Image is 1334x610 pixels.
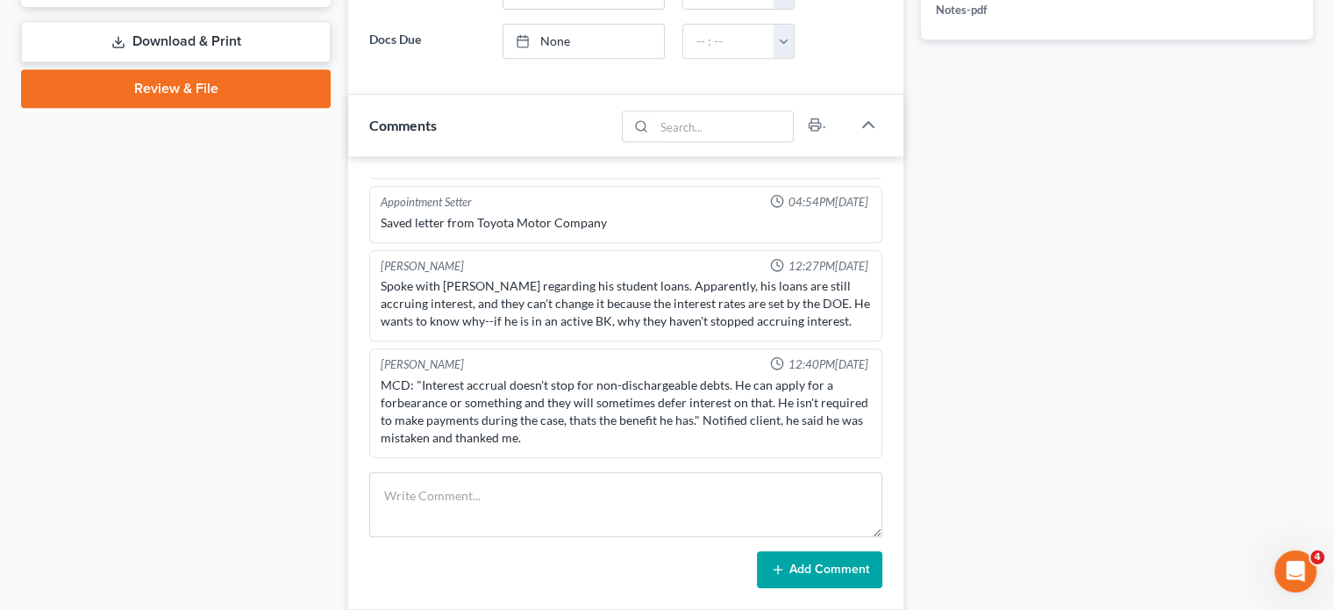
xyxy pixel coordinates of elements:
[381,277,871,330] div: Spoke with [PERSON_NAME] regarding his student loans. Apparently, his loans are still accruing in...
[788,194,867,211] span: 04:54PM[DATE]
[757,551,882,588] button: Add Comment
[381,258,464,275] div: [PERSON_NAME]
[503,25,665,58] a: None
[654,111,794,141] input: Search...
[369,117,437,133] span: Comments
[788,356,867,373] span: 12:40PM[DATE]
[1274,550,1316,592] iframe: Intercom live chat
[381,377,871,447] div: MCD: "Interest accrual doesn't stop for non-dischargeable debts. He can apply for a forbearance o...
[381,214,871,232] div: Saved letter from Toyota Motor Company
[683,25,774,58] input: -- : --
[381,356,464,373] div: [PERSON_NAME]
[21,69,331,108] a: Review & File
[21,21,331,62] a: Download & Print
[381,194,472,211] div: Appointment Setter
[1310,550,1324,564] span: 4
[360,24,493,59] label: Docs Due
[788,258,867,275] span: 12:27PM[DATE]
